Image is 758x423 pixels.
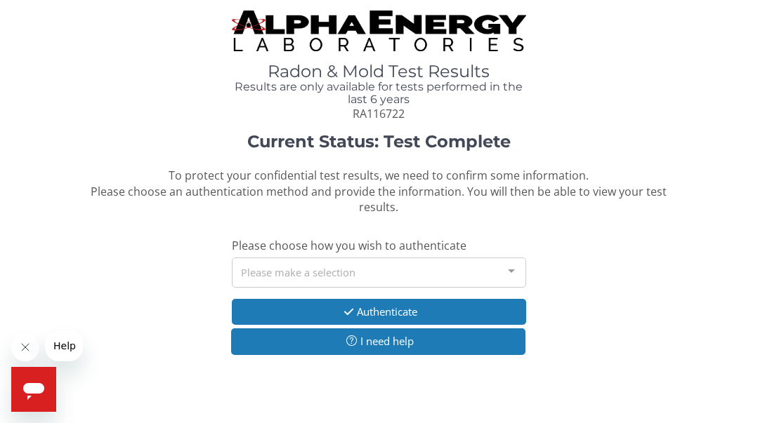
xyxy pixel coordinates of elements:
iframe: Close message [11,333,39,361]
button: I need help [231,328,526,354]
iframe: Message from company [45,330,83,361]
h4: Results are only available for tests performed in the last 6 years [232,81,527,105]
span: Please choose how you wish to authenticate [232,238,466,253]
img: TightCrop.jpg [232,11,527,51]
iframe: Button to launch messaging window [11,367,56,412]
span: Please make a selection [241,264,355,280]
span: To protect your confidential test results, we need to confirm some information. Please choose an ... [91,168,667,215]
span: RA116722 [353,106,405,121]
button: Authenticate [232,299,527,325]
strong: Current Status: Test Complete [247,131,511,152]
h1: Radon & Mold Test Results [232,62,527,81]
